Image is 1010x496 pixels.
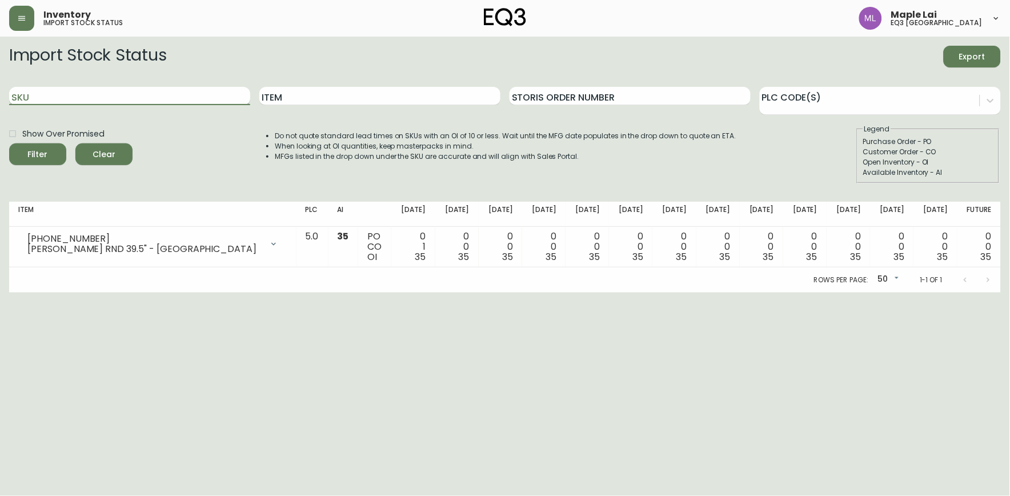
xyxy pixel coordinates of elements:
div: 0 0 [488,231,513,262]
div: 0 0 [575,231,600,262]
p: Rows per page: [814,275,868,285]
span: 35 [338,230,349,243]
div: 0 0 [662,231,687,262]
h5: eq3 [GEOGRAPHIC_DATA] [891,19,983,26]
div: 0 0 [836,231,861,262]
th: [DATE] [783,202,827,227]
img: logo [484,8,526,26]
div: [PHONE_NUMBER][PERSON_NAME] RND 39.5" - [GEOGRAPHIC_DATA] [18,231,287,257]
div: Filter [28,147,48,162]
div: 0 0 [923,231,948,262]
span: 35 [415,250,426,263]
th: AI [328,202,359,227]
th: [DATE] [479,202,522,227]
th: [DATE] [435,202,479,227]
span: 35 [720,250,731,263]
div: 0 0 [444,231,470,262]
th: Item [9,202,296,227]
button: Clear [75,143,133,165]
div: Purchase Order - PO [863,137,993,147]
h5: import stock status [43,19,123,26]
div: 0 0 [879,231,904,262]
div: 0 0 [749,231,774,262]
span: 35 [763,250,774,263]
span: 35 [894,250,905,263]
span: 35 [937,250,948,263]
th: [DATE] [696,202,740,227]
th: [DATE] [652,202,696,227]
span: 35 [676,250,687,263]
legend: Legend [863,124,891,134]
div: [PHONE_NUMBER] [27,234,262,244]
button: Export [944,46,1001,67]
div: 0 0 [618,231,643,262]
div: 0 0 [792,231,817,262]
th: [DATE] [522,202,566,227]
div: 0 0 [706,231,731,262]
th: [DATE] [827,202,870,227]
th: [DATE] [913,202,957,227]
th: [DATE] [609,202,652,227]
th: PLC [296,202,328,227]
span: Export [953,50,992,64]
span: Clear [85,147,123,162]
div: 50 [873,270,901,289]
span: 35 [981,250,992,263]
span: OI [367,250,377,263]
div: Customer Order - CO [863,147,993,157]
span: 35 [502,250,513,263]
p: 1-1 of 1 [920,275,943,285]
span: 35 [633,250,644,263]
th: [DATE] [740,202,783,227]
div: Available Inventory - AI [863,167,993,178]
th: [DATE] [870,202,913,227]
div: [PERSON_NAME] RND 39.5" - [GEOGRAPHIC_DATA] [27,244,262,254]
td: 5.0 [296,227,328,267]
button: Filter [9,143,66,165]
span: 35 [589,250,600,263]
img: 61e28cffcf8cc9f4e300d877dd684943 [859,7,882,30]
div: 0 0 [967,231,992,262]
div: PO CO [367,231,382,262]
div: Open Inventory - OI [863,157,993,167]
th: [DATE] [566,202,609,227]
span: 35 [459,250,470,263]
li: When looking at OI quantities, keep masterpacks in mind. [275,141,736,151]
span: Inventory [43,10,91,19]
span: Show Over Promised [22,128,104,140]
span: 35 [807,250,817,263]
span: 35 [850,250,861,263]
span: 35 [546,250,556,263]
span: Maple Lai [891,10,937,19]
th: [DATE] [391,202,435,227]
div: 0 0 [531,231,556,262]
li: Do not quote standard lead times on SKUs with an OI of 10 or less. Wait until the MFG date popula... [275,131,736,141]
th: Future [957,202,1001,227]
div: 0 1 [400,231,426,262]
li: MFGs listed in the drop down under the SKU are accurate and will align with Sales Portal. [275,151,736,162]
h2: Import Stock Status [9,46,166,67]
